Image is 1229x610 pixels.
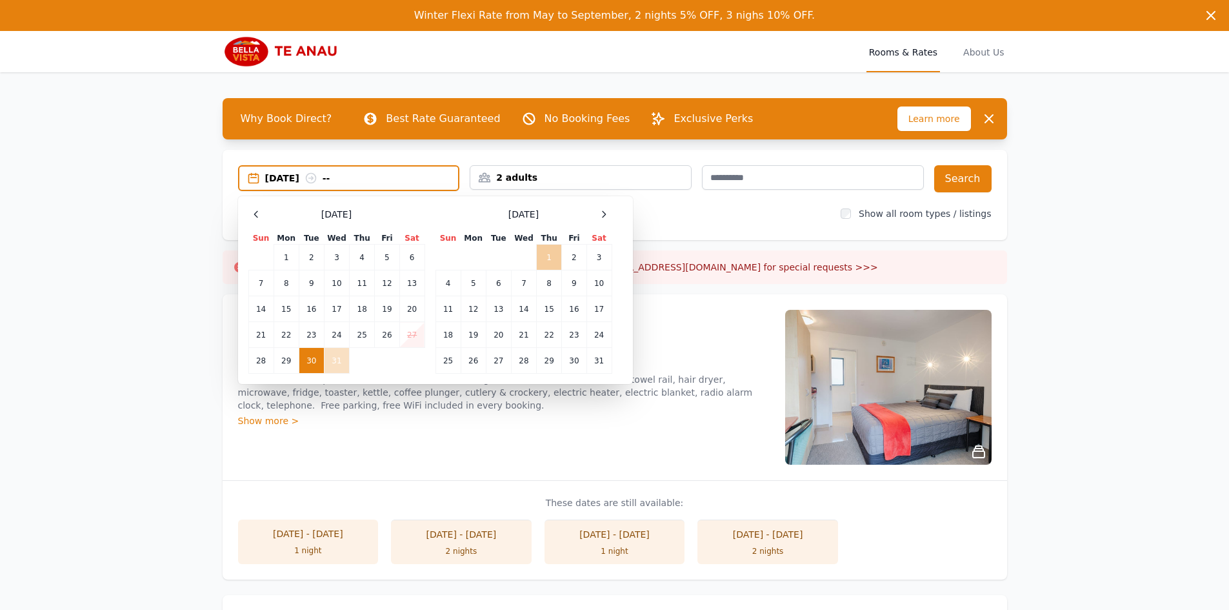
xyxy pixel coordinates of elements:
td: 21 [511,322,536,348]
button: Search [934,165,992,192]
td: 29 [537,348,562,374]
td: 19 [375,296,399,322]
div: [DATE] - [DATE] [251,527,366,540]
p: Ground floor and upstairs studios, a Queen bed, writing desk, shower en suite, heated towel rail,... [238,373,770,412]
span: Learn more [897,107,971,131]
th: Mon [461,232,486,245]
td: 3 [586,245,612,270]
span: [DATE] [508,208,539,221]
td: 26 [461,348,486,374]
td: 4 [435,270,461,296]
div: 2 nights [710,546,825,556]
td: 8 [274,270,299,296]
span: Winter Flexi Rate from May to September, 2 nights 5% OFF, 3 nighs 10% OFF. [414,9,815,21]
td: 17 [324,296,349,322]
td: 15 [537,296,562,322]
td: 10 [586,270,612,296]
div: 2 nights [404,546,519,556]
th: Tue [299,232,324,245]
td: 27 [486,348,511,374]
td: 30 [299,348,324,374]
td: 1 [537,245,562,270]
span: [DATE] [321,208,352,221]
p: Best Rate Guaranteed [386,111,500,127]
a: Rooms & Rates [866,31,940,72]
p: No Booking Fees [545,111,630,127]
td: 2 [562,245,586,270]
td: 16 [299,296,324,322]
td: 31 [586,348,612,374]
label: Show all room types / listings [859,208,991,219]
td: 16 [562,296,586,322]
td: 23 [299,322,324,348]
td: 11 [350,270,375,296]
th: Wed [511,232,536,245]
th: Tue [486,232,511,245]
td: 17 [586,296,612,322]
td: 27 [399,322,425,348]
img: Bella Vista Te Anau [223,36,346,67]
td: 28 [511,348,536,374]
th: Sun [248,232,274,245]
td: 20 [399,296,425,322]
td: 25 [350,322,375,348]
td: 14 [248,296,274,322]
td: 21 [248,322,274,348]
div: 2 adults [470,171,691,184]
div: [DATE] - [DATE] [557,528,672,541]
td: 28 [248,348,274,374]
td: 13 [399,270,425,296]
td: 19 [461,322,486,348]
th: Fri [375,232,399,245]
div: 1 night [251,545,366,556]
td: 25 [435,348,461,374]
td: 14 [511,296,536,322]
td: 2 [299,245,324,270]
td: 24 [586,322,612,348]
td: 7 [511,270,536,296]
td: 20 [486,322,511,348]
td: 6 [399,245,425,270]
td: 13 [486,296,511,322]
p: These dates are still available: [238,496,992,509]
td: 22 [537,322,562,348]
td: 8 [537,270,562,296]
td: 3 [324,245,349,270]
td: 31 [324,348,349,374]
th: Sun [435,232,461,245]
td: 15 [274,296,299,322]
td: 4 [350,245,375,270]
div: [DATE] - [DATE] [404,528,519,541]
td: 7 [248,270,274,296]
span: Why Book Direct? [230,106,343,132]
td: 6 [486,270,511,296]
div: [DATE] -- [265,172,459,185]
div: [DATE] - [DATE] [710,528,825,541]
th: Sat [586,232,612,245]
p: Exclusive Perks [674,111,753,127]
td: 26 [375,322,399,348]
td: 18 [435,322,461,348]
div: 1 night [557,546,672,556]
td: 22 [274,322,299,348]
th: Sat [399,232,425,245]
td: 24 [324,322,349,348]
th: Thu [537,232,562,245]
td: 9 [562,270,586,296]
td: 11 [435,296,461,322]
th: Fri [562,232,586,245]
th: Mon [274,232,299,245]
div: Show more > [238,414,770,427]
td: 29 [274,348,299,374]
td: 12 [461,296,486,322]
td: 12 [375,270,399,296]
th: Thu [350,232,375,245]
td: 1 [274,245,299,270]
td: 9 [299,270,324,296]
td: 5 [375,245,399,270]
td: 5 [461,270,486,296]
a: About Us [961,31,1006,72]
td: 10 [324,270,349,296]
